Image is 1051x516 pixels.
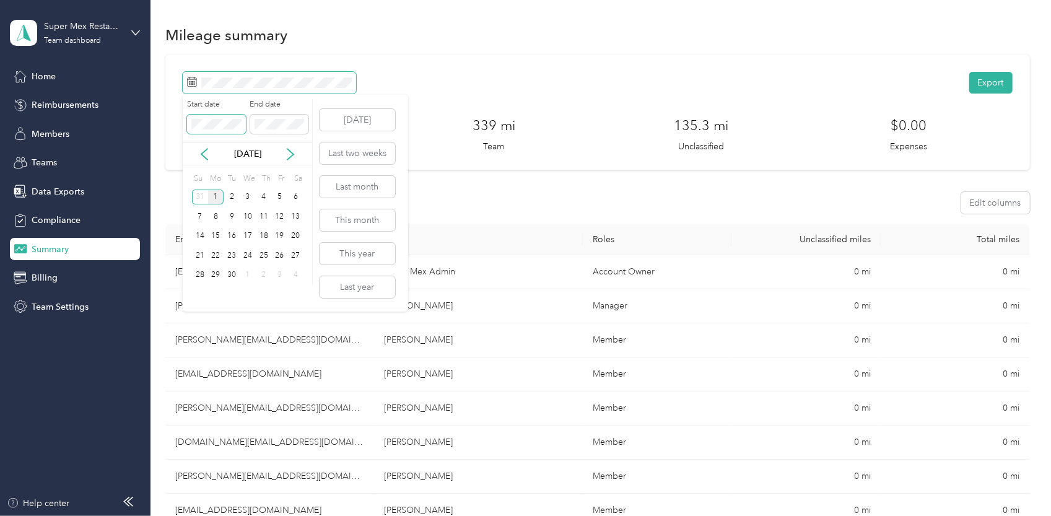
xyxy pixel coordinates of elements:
[320,243,395,265] button: This year
[192,190,208,205] div: 31
[165,255,374,289] td: billing@supermex.com
[272,209,288,224] div: 12
[192,209,208,224] div: 7
[583,426,732,460] td: Member
[192,229,208,244] div: 14
[272,268,288,283] div: 3
[292,170,303,187] div: Sa
[165,460,374,494] td: guerrero.paloma11@gmail.com
[583,255,732,289] td: Account Owner
[374,323,583,357] td: William Ramirez
[320,176,395,198] button: Last month
[208,268,224,283] div: 29
[192,170,204,187] div: Su
[165,323,374,357] td: william@supermex.com
[32,214,81,227] span: Compliance
[260,170,272,187] div: Th
[32,185,84,198] span: Data Exports
[320,276,395,298] button: Last year
[891,115,927,136] h3: $0.00
[32,243,69,256] span: Summary
[881,323,1030,357] td: 0 mi
[187,99,245,110] label: Start date
[240,268,256,283] div: 1
[272,190,288,205] div: 5
[731,391,881,426] td: 0 mi
[731,323,881,357] td: 0 mi
[583,224,732,255] th: Roles
[374,391,583,426] td: Jonathan Cannady
[165,289,374,323] td: juan@supermex.com
[32,271,58,284] span: Billing
[374,289,583,323] td: Juan Lujan
[32,300,89,313] span: Team Settings
[881,391,1030,426] td: 0 mi
[890,140,927,153] p: Expenses
[240,190,256,205] div: 3
[287,268,303,283] div: 4
[44,37,101,45] div: Team dashboard
[881,357,1030,391] td: 0 mi
[240,229,256,244] div: 17
[208,229,224,244] div: 15
[224,190,240,205] div: 2
[731,289,881,323] td: 0 mi
[287,190,303,205] div: 6
[272,229,288,244] div: 19
[483,140,504,153] p: Team
[32,156,57,169] span: Teams
[32,128,69,141] span: Members
[583,289,732,323] td: Manager
[374,460,583,494] td: Paloma Guerrero-Mercado
[225,170,237,187] div: Tu
[969,72,1013,94] button: Export
[192,268,208,283] div: 28
[208,190,224,205] div: 1
[320,142,395,164] button: Last two weeks
[731,255,881,289] td: 0 mi
[165,391,374,426] td: jon@supermex.com
[256,248,272,263] div: 25
[7,497,70,510] button: Help center
[982,447,1051,516] iframe: Everlance-gr Chat Button Frame
[272,248,288,263] div: 26
[287,209,303,224] div: 13
[678,140,724,153] p: Unclassified
[256,268,272,283] div: 2
[256,229,272,244] div: 18
[881,460,1030,494] td: 0 mi
[881,255,1030,289] td: 0 mi
[674,115,728,136] h3: 135.3 mi
[165,224,374,255] th: Email
[731,426,881,460] td: 0 mi
[731,224,881,255] th: Unclassified miles
[287,248,303,263] div: 27
[256,209,272,224] div: 11
[222,147,274,160] p: [DATE]
[250,99,308,110] label: End date
[240,248,256,263] div: 24
[374,255,583,289] td: Super Mex Admin
[165,426,374,460] td: wen.bur.gal@gmail.com
[473,115,515,136] h3: 339 mi
[32,70,56,83] span: Home
[374,224,583,255] th: Name
[881,224,1030,255] th: Total miles
[374,357,583,391] td: Jonathan Springer
[192,248,208,263] div: 21
[583,460,732,494] td: Member
[224,209,240,224] div: 9
[320,209,395,231] button: This month
[881,426,1030,460] td: 0 mi
[242,170,256,187] div: We
[731,357,881,391] td: 0 mi
[583,391,732,426] td: Member
[165,28,287,42] h1: Mileage summary
[44,20,121,33] div: Super Mex Restaurants, Inc.
[256,190,272,205] div: 4
[240,209,256,224] div: 10
[165,357,374,391] td: johnspringer17@gmail.com
[224,268,240,283] div: 30
[583,357,732,391] td: Member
